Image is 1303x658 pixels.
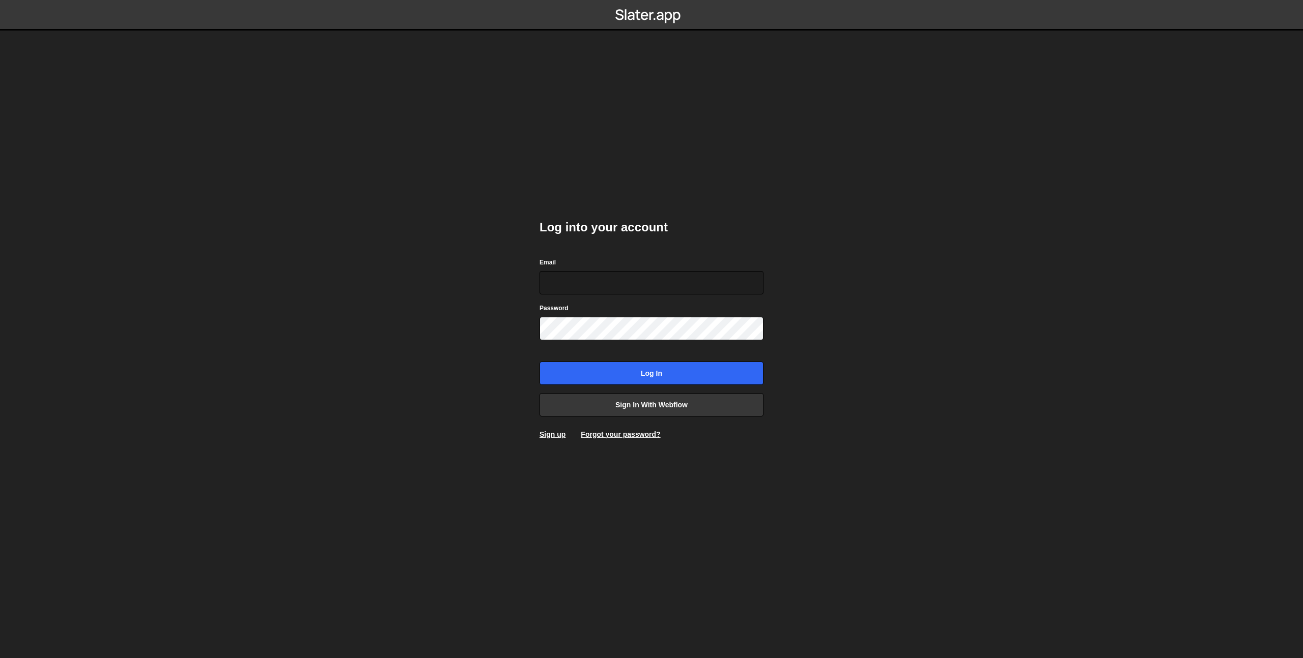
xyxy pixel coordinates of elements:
[540,219,763,235] h2: Log into your account
[540,430,565,438] a: Sign up
[540,362,763,385] input: Log in
[540,303,569,313] label: Password
[540,393,763,416] a: Sign in with Webflow
[581,430,660,438] a: Forgot your password?
[540,257,556,267] label: Email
